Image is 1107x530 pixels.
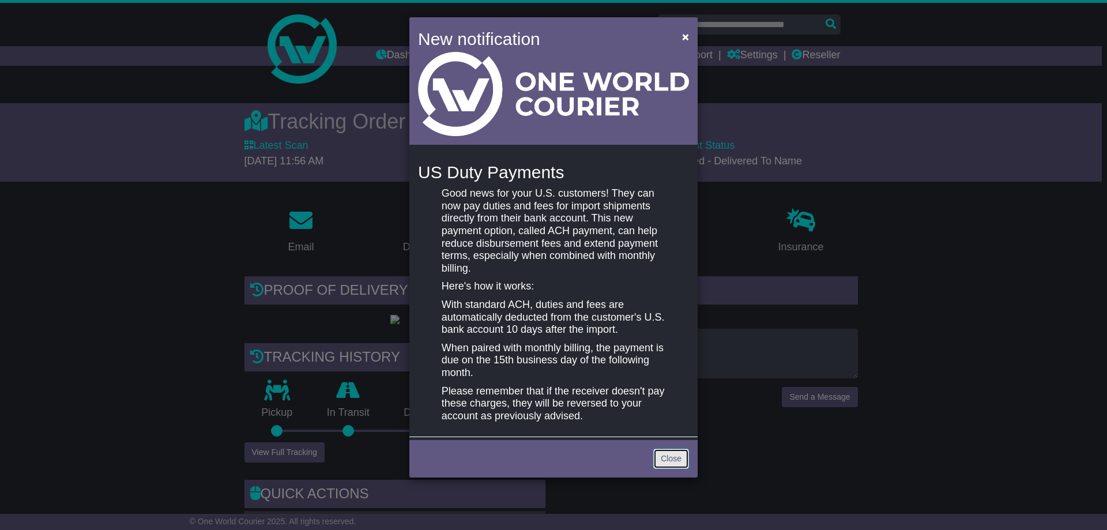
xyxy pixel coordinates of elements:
a: Close [653,449,689,469]
p: When paired with monthly billing, the payment is due on the 15th business day of the following mo... [442,342,665,379]
h4: US Duty Payments [418,163,689,182]
button: Close [676,25,695,48]
p: Please remember that if the receiver doesn't pay these charges, they will be reversed to your acc... [442,385,665,423]
span: × [682,30,689,43]
p: Here's how it works: [442,280,665,293]
img: Light [418,52,689,136]
p: Good news for your U.S. customers! They can now pay duties and fees for import shipments directly... [442,187,665,275]
p: With standard ACH, duties and fees are automatically deducted from the customer's U.S. bank accou... [442,299,665,336]
h4: New notification [418,26,665,52]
